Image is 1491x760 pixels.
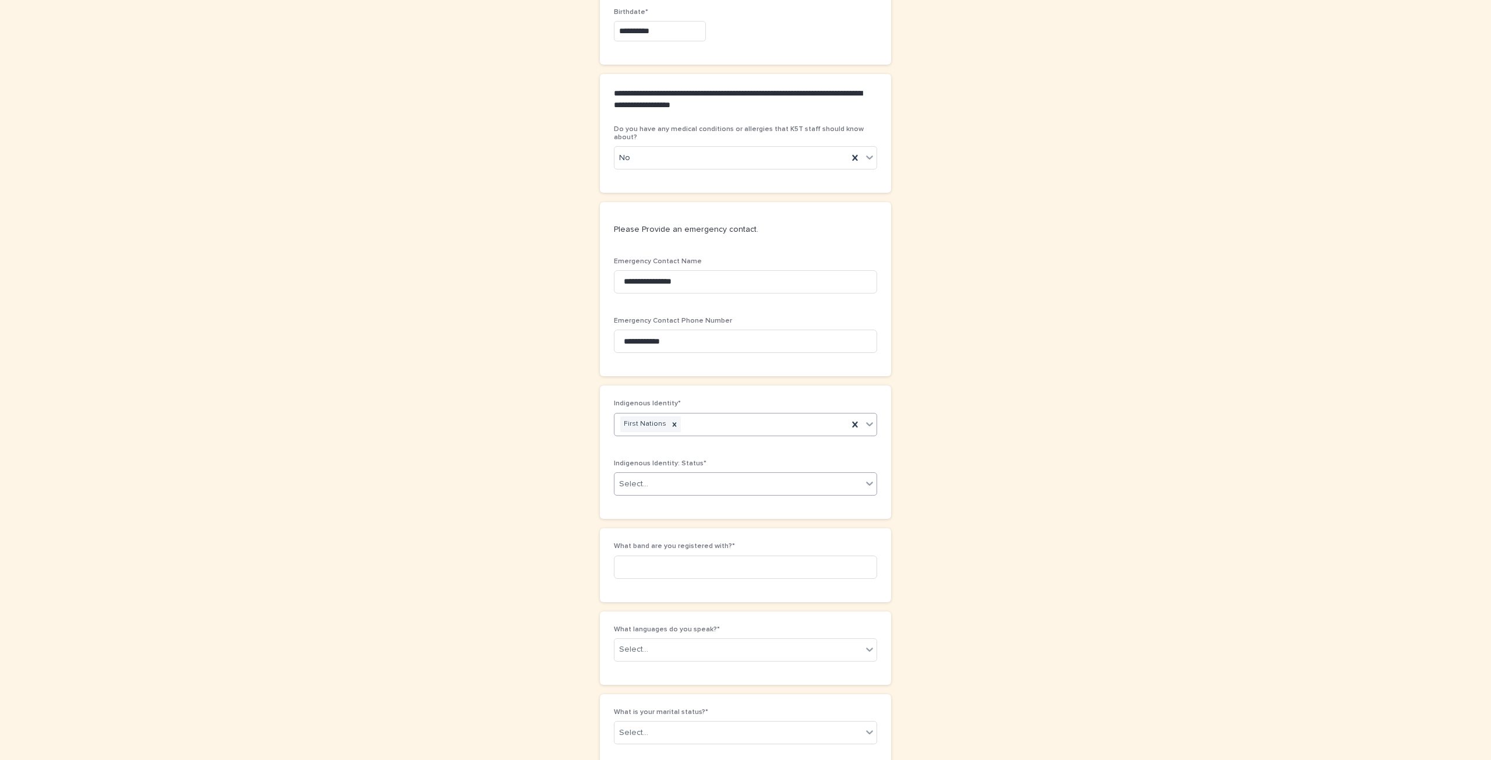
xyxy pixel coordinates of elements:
[620,416,668,432] div: First Nations
[614,543,735,550] span: What band are you registered with?*
[614,258,702,265] span: Emergency Contact Name
[614,460,706,467] span: Indigenous Identity: Status*
[614,317,732,324] span: Emergency Contact Phone Number
[614,126,864,141] span: Do you have any medical conditions or allergies that K5T staff should know about?
[614,400,681,407] span: Indigenous Identity*
[614,224,872,235] p: Please Provide an emergency contact.
[619,727,648,739] div: Select...
[614,709,708,716] span: What is your marital status?*
[614,9,648,16] span: Birthdate*
[614,626,720,633] span: What languages do you speak?*
[619,152,630,164] span: No
[619,478,648,490] div: Select...
[619,644,648,656] div: Select...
